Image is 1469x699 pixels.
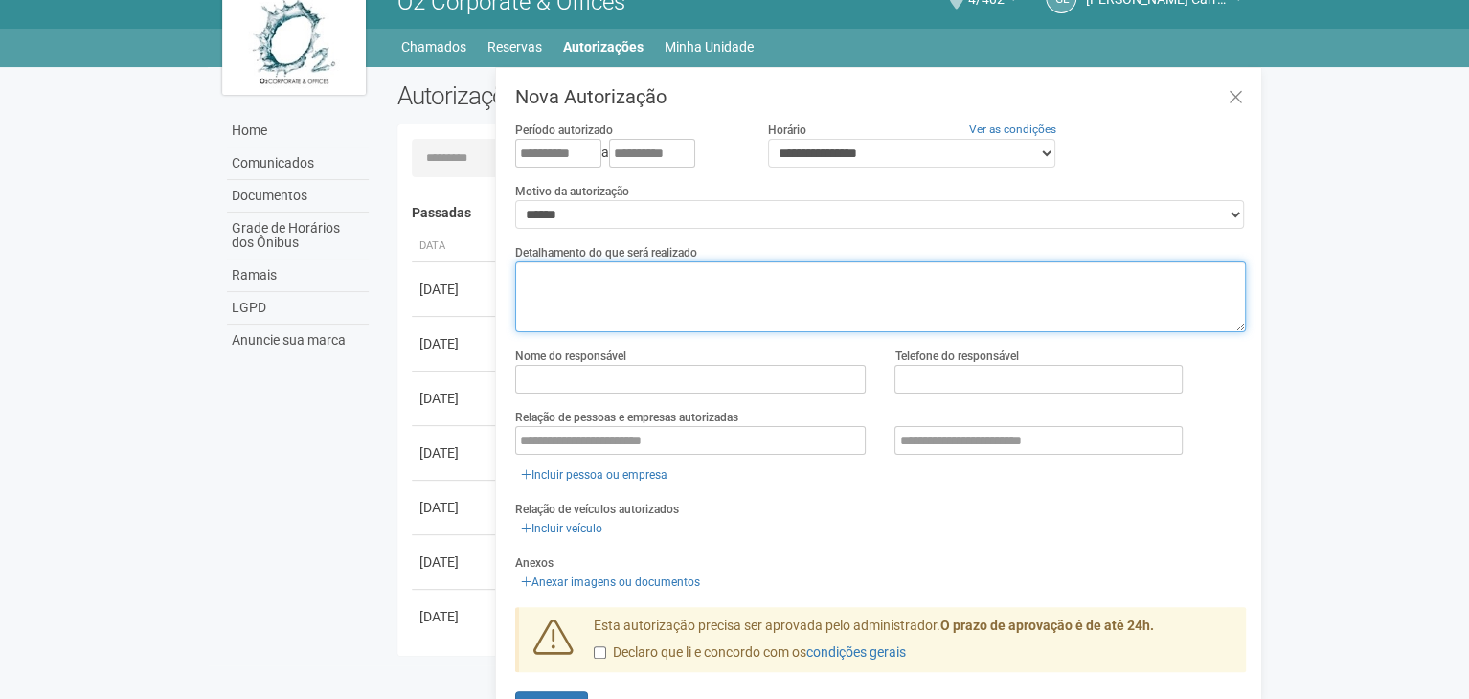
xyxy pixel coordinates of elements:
[563,34,644,60] a: Autorizações
[419,552,490,572] div: [DATE]
[515,501,679,518] label: Relação de veículos autorizados
[227,292,369,325] a: LGPD
[419,498,490,517] div: [DATE]
[419,443,490,462] div: [DATE]
[419,607,490,626] div: [DATE]
[515,183,629,200] label: Motivo da autorização
[515,139,739,168] div: a
[419,389,490,408] div: [DATE]
[227,325,369,356] a: Anuncie sua marca
[487,34,542,60] a: Reservas
[515,572,706,593] a: Anexar imagens ou documentos
[227,259,369,292] a: Ramais
[412,231,498,262] th: Data
[940,618,1154,633] strong: O prazo de aprovação é de até 24h.
[401,34,466,60] a: Chamados
[515,122,613,139] label: Período autorizado
[412,206,1232,220] h4: Passadas
[579,617,1246,672] div: Esta autorização precisa ser aprovada pelo administrador.
[665,34,754,60] a: Minha Unidade
[515,244,697,261] label: Detalhamento do que será realizado
[594,643,906,663] label: Declaro que li e concordo com os
[227,147,369,180] a: Comunicados
[515,518,608,539] a: Incluir veículo
[227,213,369,259] a: Grade de Horários dos Ônibus
[806,644,906,660] a: condições gerais
[515,409,738,426] label: Relação de pessoas e empresas autorizadas
[515,554,554,572] label: Anexos
[515,464,673,485] a: Incluir pessoa ou empresa
[397,81,807,110] h2: Autorizações
[594,646,606,659] input: Declaro que li e concordo com oscondições gerais
[894,348,1018,365] label: Telefone do responsável
[227,115,369,147] a: Home
[227,180,369,213] a: Documentos
[419,334,490,353] div: [DATE]
[515,348,626,365] label: Nome do responsável
[969,123,1056,136] a: Ver as condições
[768,122,806,139] label: Horário
[515,87,1246,106] h3: Nova Autorização
[419,280,490,299] div: [DATE]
